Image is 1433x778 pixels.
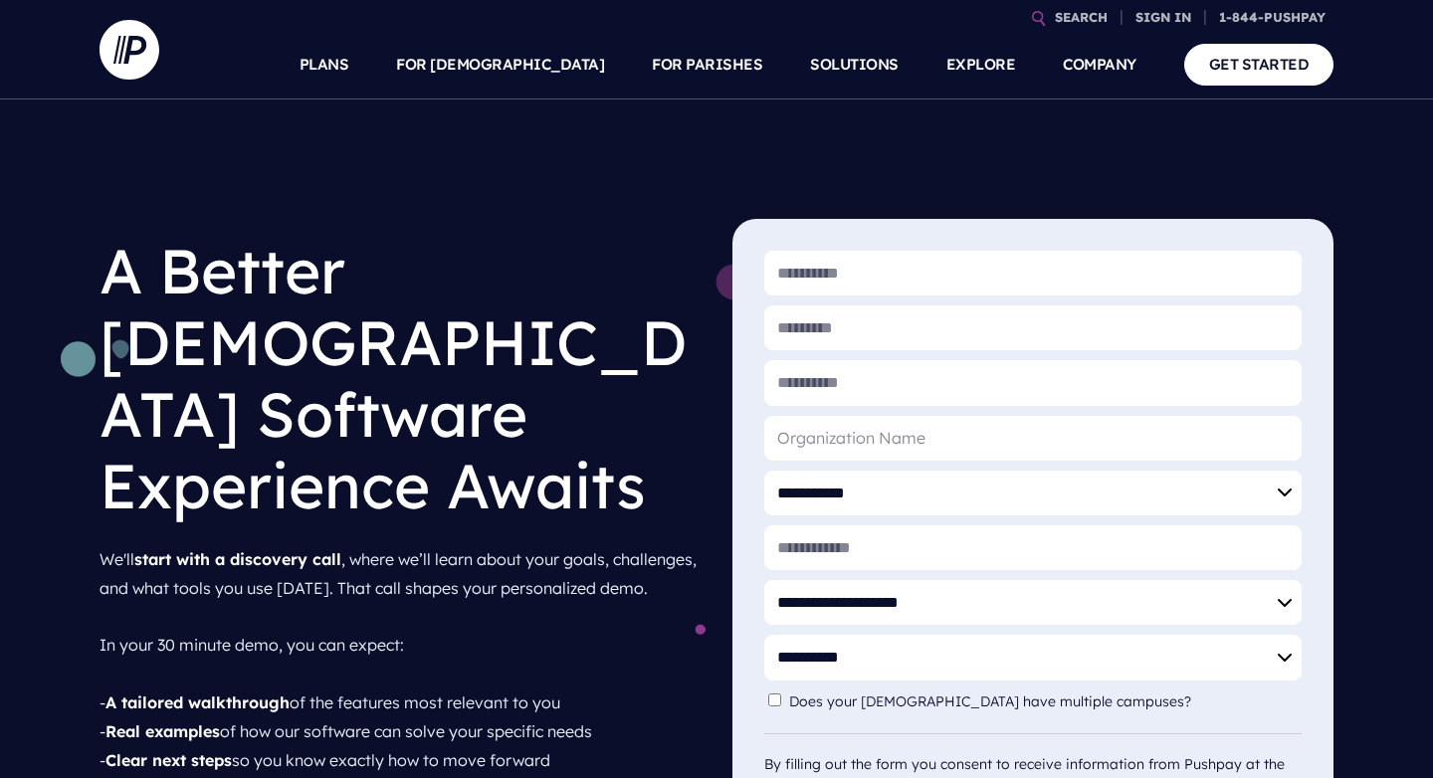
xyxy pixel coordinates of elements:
[789,693,1201,710] label: Does your [DEMOGRAPHIC_DATA] have multiple campuses?
[396,30,604,99] a: FOR [DEMOGRAPHIC_DATA]
[652,30,762,99] a: FOR PARISHES
[105,750,232,770] strong: Clear next steps
[105,692,290,712] strong: A tailored walkthrough
[946,30,1016,99] a: EXPLORE
[134,549,341,569] strong: start with a discovery call
[1184,44,1334,85] a: GET STARTED
[1063,30,1136,99] a: COMPANY
[764,416,1302,461] input: Organization Name
[300,30,349,99] a: PLANS
[100,219,701,537] h1: A Better [DEMOGRAPHIC_DATA] Software Experience Awaits
[810,30,899,99] a: SOLUTIONS
[105,721,220,741] strong: Real examples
